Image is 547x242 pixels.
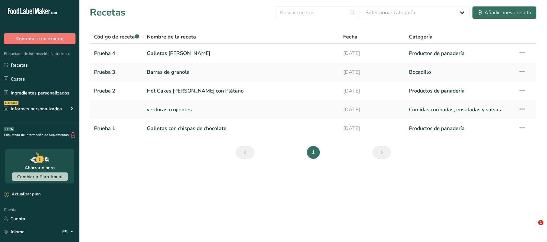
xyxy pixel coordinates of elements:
font: Bocadillo [409,69,431,76]
font: Idioma [11,229,25,235]
font: [DATE] [343,87,360,94]
a: Prueba 1 [94,122,139,135]
font: Etiquetado de Información Nutricional [4,51,70,56]
font: Prueba 2 [94,87,115,94]
font: Añadir nueva receta [484,9,531,16]
button: Cambiar a Plan Anual [12,172,68,181]
a: Barras de granola [147,65,335,79]
font: Nombre de la receta [147,33,196,40]
font: Novedad [5,101,17,105]
font: Prueba 4 [94,50,115,57]
font: ES [62,229,68,235]
font: Contratar a un experto [16,36,64,42]
font: Comidas cocinadas, ensaladas y salsas. [409,106,502,113]
a: Productos de panadería [409,47,510,60]
font: Productos de panadería [409,125,465,132]
font: [DATE] [343,50,360,57]
iframe: Chat en vivo de Intercom [525,220,541,236]
font: Código de receta [94,33,135,40]
a: Bocadillo [409,65,510,79]
a: [DATE] [343,122,401,135]
font: Recetas [90,6,125,19]
font: Productos de panadería [409,87,465,94]
a: Comidas cocinadas, ensaladas y salsas. [409,103,510,116]
font: Hot Cakes [PERSON_NAME] con Plátano [147,87,244,94]
font: Ahorrar dinero [25,165,55,171]
a: Galletas con chispas de chocolate [147,122,335,135]
font: Prueba 1 [94,125,115,132]
a: Prueba 4 [94,47,139,60]
a: Hot Cakes [PERSON_NAME] con Plátano [147,84,335,98]
a: verduras crujientes [147,103,335,116]
font: Categoría [409,33,433,40]
a: Productos de panadería [409,84,510,98]
font: Cuenta [4,207,16,212]
font: verduras crujientes [147,106,192,113]
button: Añadir nueva receta [472,6,537,19]
button: Contratar a un experto [4,33,76,44]
input: Buscar recetas [276,6,359,19]
font: [DATE] [343,125,360,132]
a: [DATE] [343,65,401,79]
font: Prueba 3 [94,69,115,76]
a: [DATE] [343,103,401,116]
a: [DATE] [343,84,401,98]
font: Etiquetado de Información de Suplementos [4,133,69,137]
font: Galletas [PERSON_NAME] [147,50,210,57]
font: Cambiar a Plan Anual [17,174,63,180]
font: [DATE] [343,106,360,113]
a: Página siguiente [372,146,391,159]
font: Recetas [11,62,28,68]
font: Actualizar plan [12,191,41,197]
font: Galletas con chispas de chocolate [147,125,227,132]
font: Costas [11,76,25,82]
font: Barras de granola [147,69,190,76]
font: Informes personalizados [11,106,62,112]
font: BETA [6,127,13,131]
a: Productos de panadería [409,122,510,135]
a: Prueba 2 [94,84,139,98]
font: Productos de panadería [409,50,465,57]
a: Prueba 3 [94,65,139,79]
font: Ingredientes personalizados [11,90,69,96]
a: Página anterior [236,146,254,159]
a: [DATE] [343,47,401,60]
a: Galletas [PERSON_NAME] [147,47,335,60]
font: 1 [540,220,542,225]
font: [DATE] [343,69,360,76]
font: Fecha [343,33,357,40]
font: Cuenta [10,216,25,222]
